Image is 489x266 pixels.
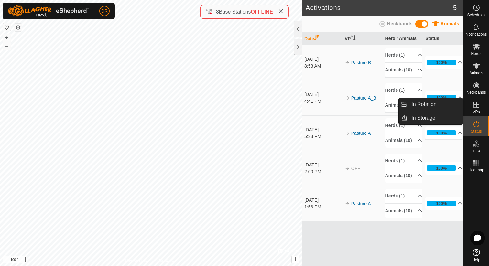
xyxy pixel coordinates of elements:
[387,21,413,26] span: Neckbands
[304,63,342,69] div: 8:53 AM
[440,21,459,26] span: Animals
[101,8,108,15] span: DR
[436,200,447,207] div: 100%
[219,9,251,15] span: Base Stations
[463,246,489,264] a: Help
[399,98,463,111] li: In Rotation
[351,166,360,171] span: OFF
[385,63,422,77] p-accordion-header: Animals (10)
[302,33,342,45] th: Date
[157,258,176,263] a: Contact Us
[304,168,342,175] div: 2:00 PM
[436,59,447,66] div: 100%
[411,114,435,122] span: In Storage
[425,91,462,104] p-accordion-header: 100%
[304,126,342,133] div: [DATE]
[471,52,481,56] span: Herds
[471,129,482,133] span: Status
[427,95,456,100] div: 100%
[469,71,483,75] span: Animals
[423,33,463,45] th: Status
[304,56,342,63] div: [DATE]
[351,95,376,101] a: Pasture A_B
[468,168,484,172] span: Heatmap
[473,110,480,114] span: VPs
[3,34,11,42] button: +
[345,95,350,101] img: arrow
[466,90,486,94] span: Neckbands
[385,204,422,218] p-accordion-header: Animals (10)
[425,56,462,69] p-accordion-header: 100%
[304,133,342,140] div: 5:23 PM
[453,3,457,13] span: 5
[3,42,11,50] button: –
[385,189,422,203] p-accordion-header: Herds (1)
[304,197,342,204] div: [DATE]
[292,256,299,263] button: i
[345,166,350,171] img: arrow
[351,36,356,41] p-sorticon: Activate to sort
[427,165,456,171] div: 100%
[385,133,422,148] p-accordion-header: Animals (10)
[345,201,350,206] img: arrow
[216,9,219,15] span: 8
[14,24,22,31] button: Map Layers
[427,60,456,65] div: 100%
[472,149,480,153] span: Infra
[304,204,342,210] div: 1:56 PM
[385,48,422,62] p-accordion-header: Herds (1)
[304,91,342,98] div: [DATE]
[385,168,422,183] p-accordion-header: Animals (10)
[3,23,11,31] button: Reset Map
[345,60,350,65] img: arrow
[385,98,422,112] p-accordion-header: Animals (10)
[8,5,89,17] img: Gallagher Logo
[125,258,149,263] a: Privacy Policy
[385,154,422,168] p-accordion-header: Herds (1)
[436,165,447,171] div: 100%
[345,131,350,136] img: arrow
[407,98,463,111] a: In Rotation
[306,4,453,12] h2: Activations
[304,162,342,168] div: [DATE]
[425,126,462,139] p-accordion-header: 100%
[427,130,456,135] div: 100%
[472,258,480,262] span: Help
[399,112,463,124] li: In Storage
[411,101,436,108] span: In Rotation
[466,32,487,36] span: Notifications
[351,131,371,136] a: Pasture A
[351,60,371,65] a: Pasture B
[436,130,447,136] div: 100%
[385,83,422,98] p-accordion-header: Herds (1)
[295,257,296,262] span: i
[342,33,383,45] th: VP
[425,197,462,210] p-accordion-header: 100%
[304,98,342,105] div: 4:41 PM
[407,112,463,124] a: In Storage
[385,118,422,133] p-accordion-header: Herds (1)
[251,9,273,15] span: OFFLINE
[383,33,423,45] th: Herd / Animals
[467,13,485,17] span: Schedules
[314,36,319,41] p-sorticon: Activate to sort
[425,162,462,175] p-accordion-header: 100%
[351,201,371,206] a: Pasture A
[427,201,456,206] div: 100%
